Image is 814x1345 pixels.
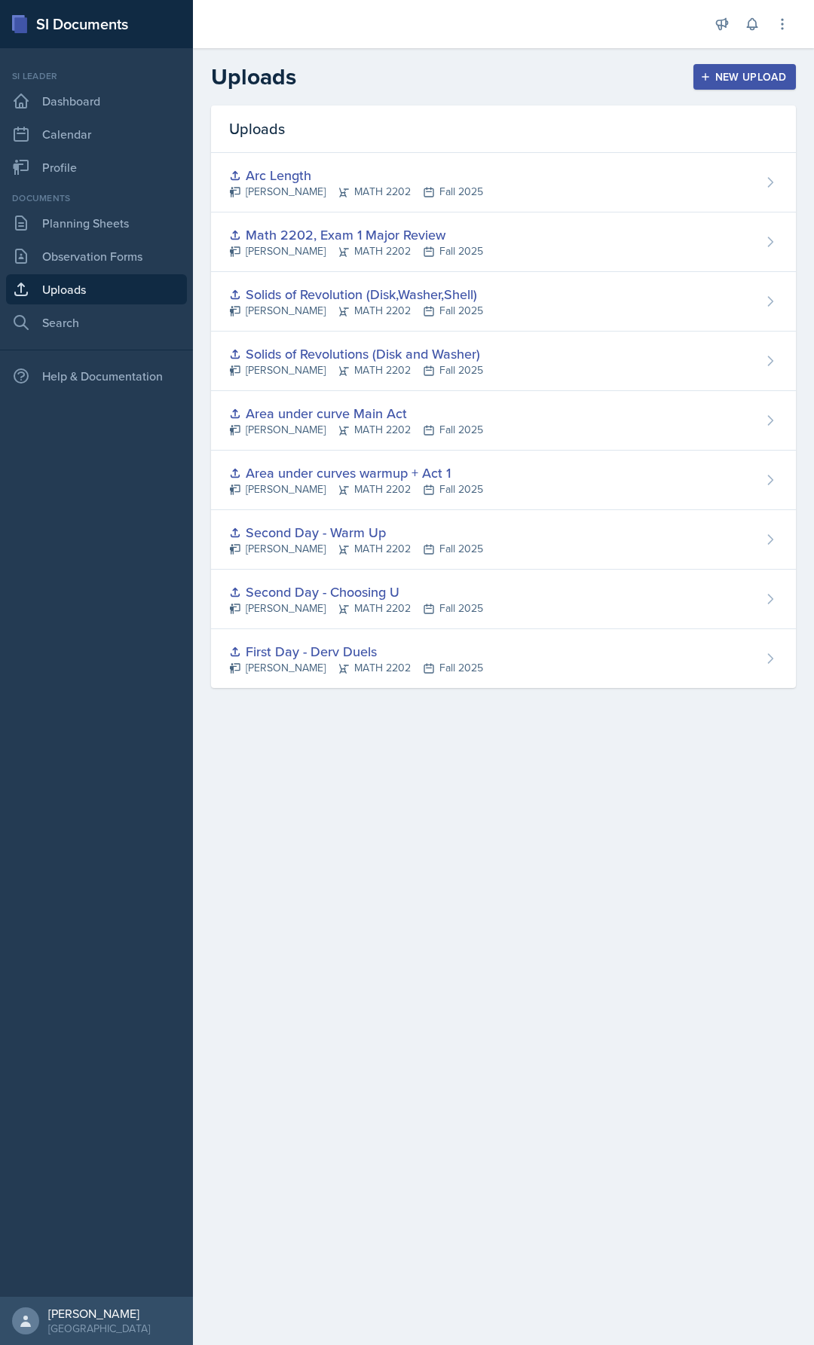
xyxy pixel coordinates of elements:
a: Observation Forms [6,241,187,271]
div: Solids of Revolution (Disk,Washer,Shell) [229,284,483,304]
div: Si leader [6,69,187,83]
div: [PERSON_NAME] MATH 2202 Fall 2025 [229,541,483,557]
a: Second Day - Choosing U [PERSON_NAME]MATH 2202Fall 2025 [211,570,796,629]
a: Calendar [6,119,187,149]
div: [PERSON_NAME] MATH 2202 Fall 2025 [229,303,483,319]
div: Solids of Revolutions (Disk and Washer) [229,344,483,364]
a: Arc Length [PERSON_NAME]MATH 2202Fall 2025 [211,153,796,212]
div: Area under curve Main Act [229,403,483,423]
a: Area under curve Main Act [PERSON_NAME]MATH 2202Fall 2025 [211,391,796,451]
div: [GEOGRAPHIC_DATA] [48,1321,150,1336]
a: First Day - Derv Duels [PERSON_NAME]MATH 2202Fall 2025 [211,629,796,688]
div: Documents [6,191,187,205]
div: [PERSON_NAME] MATH 2202 Fall 2025 [229,601,483,616]
button: New Upload [693,64,797,90]
div: Second Day - Warm Up [229,522,483,543]
a: Profile [6,152,187,182]
div: New Upload [703,71,787,83]
div: Arc Length [229,165,483,185]
div: [PERSON_NAME] MATH 2202 Fall 2025 [229,184,483,200]
div: Second Day - Choosing U [229,582,483,602]
div: [PERSON_NAME] MATH 2202 Fall 2025 [229,422,483,438]
div: [PERSON_NAME] MATH 2202 Fall 2025 [229,362,483,378]
div: First Day - Derv Duels [229,641,483,662]
a: Search [6,307,187,338]
a: Dashboard [6,86,187,116]
a: Planning Sheets [6,208,187,238]
a: Area under curves warmup + Act 1 [PERSON_NAME]MATH 2202Fall 2025 [211,451,796,510]
a: Math 2202, Exam 1 Major Review [PERSON_NAME]MATH 2202Fall 2025 [211,212,796,272]
div: Help & Documentation [6,361,187,391]
div: Area under curves warmup + Act 1 [229,463,483,483]
h2: Uploads [211,63,296,90]
a: Uploads [6,274,187,304]
a: Solids of Revolution (Disk,Washer,Shell) [PERSON_NAME]MATH 2202Fall 2025 [211,272,796,332]
div: [PERSON_NAME] MATH 2202 Fall 2025 [229,481,483,497]
a: Solids of Revolutions (Disk and Washer) [PERSON_NAME]MATH 2202Fall 2025 [211,332,796,391]
a: Second Day - Warm Up [PERSON_NAME]MATH 2202Fall 2025 [211,510,796,570]
div: Math 2202, Exam 1 Major Review [229,225,483,245]
div: [PERSON_NAME] [48,1306,150,1321]
div: Uploads [211,105,796,153]
div: [PERSON_NAME] MATH 2202 Fall 2025 [229,660,483,676]
div: [PERSON_NAME] MATH 2202 Fall 2025 [229,243,483,259]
